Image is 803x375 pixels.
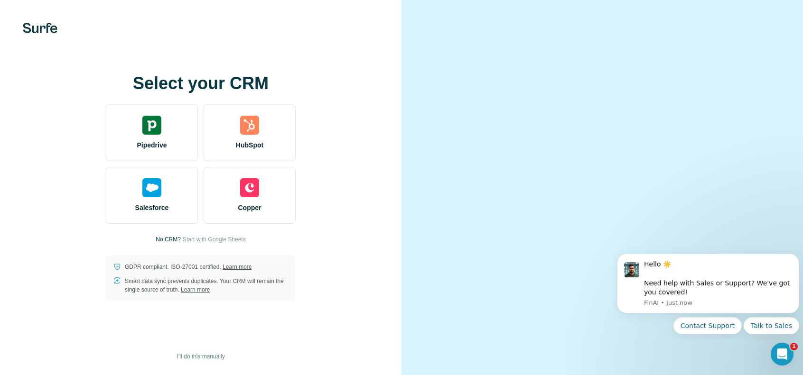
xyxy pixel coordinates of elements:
[142,116,161,135] img: pipedrive's logo
[771,343,794,366] iframe: Intercom live chat
[125,263,252,271] p: GDPR compliant. ISO-27001 certified.
[181,286,210,293] a: Learn more
[177,352,224,361] span: I’ll do this manually
[223,264,252,270] a: Learn more
[170,349,231,364] button: I’ll do this manually
[790,343,798,350] span: 1
[156,235,181,244] p: No CRM?
[183,235,246,244] button: Start with Google Sheets
[613,246,803,340] iframe: Intercom notifications message
[125,277,288,294] p: Smart data sync prevents duplicates. Your CRM will remain the single source of truth.
[240,116,259,135] img: hubspot's logo
[135,203,169,212] span: Salesforce
[137,140,167,150] span: Pipedrive
[106,74,296,93] h1: Select your CRM
[142,178,161,197] img: salesforce's logo
[23,23,57,33] img: Surfe's logo
[238,203,261,212] span: Copper
[240,178,259,197] img: copper's logo
[236,140,263,150] span: HubSpot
